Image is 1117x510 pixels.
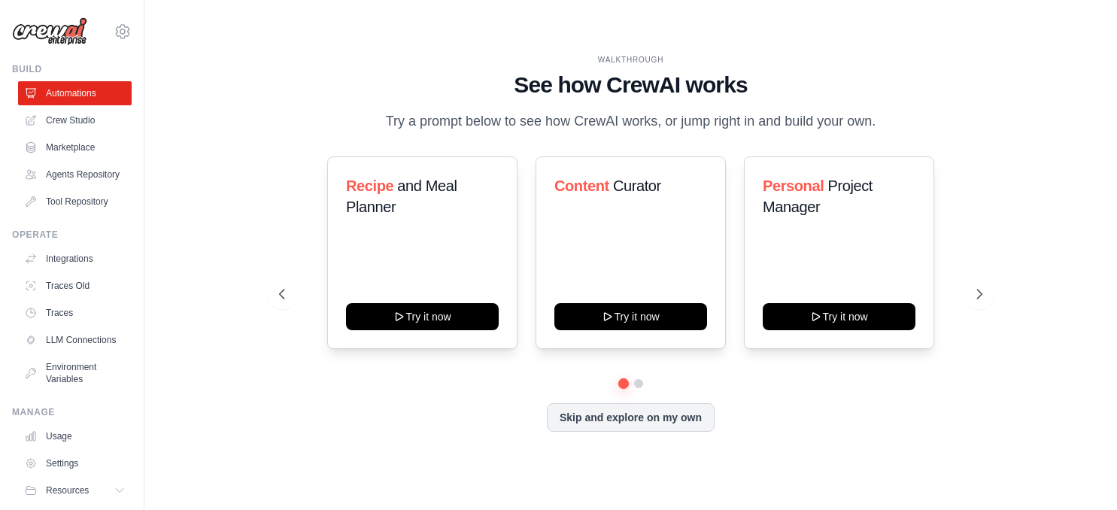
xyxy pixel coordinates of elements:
[12,406,132,418] div: Manage
[18,424,132,448] a: Usage
[18,190,132,214] a: Tool Repository
[547,403,715,432] button: Skip and explore on my own
[18,451,132,475] a: Settings
[18,108,132,132] a: Crew Studio
[12,63,132,75] div: Build
[346,178,393,194] span: Recipe
[763,178,824,194] span: Personal
[18,274,132,298] a: Traces Old
[1042,438,1117,510] iframe: Chat Widget
[18,301,132,325] a: Traces
[763,178,873,215] span: Project Manager
[763,303,915,330] button: Try it now
[378,111,884,132] p: Try a prompt below to see how CrewAI works, or jump right in and build your own.
[18,328,132,352] a: LLM Connections
[18,135,132,159] a: Marketplace
[18,478,132,502] button: Resources
[18,247,132,271] a: Integrations
[12,229,132,241] div: Operate
[18,81,132,105] a: Automations
[279,71,982,99] h1: See how CrewAI works
[554,303,707,330] button: Try it now
[554,178,609,194] span: Content
[18,355,132,391] a: Environment Variables
[346,178,457,215] span: and Meal Planner
[46,484,89,496] span: Resources
[279,54,982,65] div: WALKTHROUGH
[346,303,499,330] button: Try it now
[12,17,87,46] img: Logo
[613,178,661,194] span: Curator
[18,162,132,187] a: Agents Repository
